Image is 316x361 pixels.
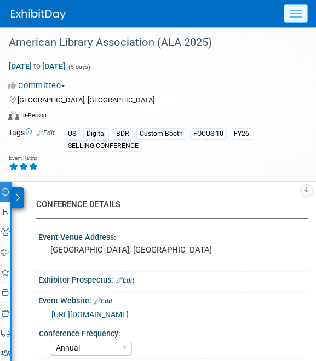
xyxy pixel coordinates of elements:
div: SELLING CONFERENCE [65,140,142,152]
div: American Library Association (ALA 2025) [5,33,294,53]
div: BDR [113,128,133,140]
div: CONFERENCE DETAILS [36,199,300,210]
div: Event Rating [9,156,38,161]
img: Format-Inperson.png [8,111,19,119]
span: [DATE] [DATE] [8,61,66,71]
td: Tags [8,127,55,152]
div: FY26 [231,128,252,140]
div: Event Format [8,109,294,125]
img: ExhibitDay [11,9,66,20]
a: Edit [94,297,112,305]
div: Custom Booth [136,128,186,140]
div: FOCUS 10 [190,128,227,140]
span: [GEOGRAPHIC_DATA], [GEOGRAPHIC_DATA] [18,96,154,104]
div: Event Venue Address: [38,229,308,243]
div: Conference Frequency: [39,325,303,339]
div: Digital [83,128,109,140]
a: [URL][DOMAIN_NAME] [51,310,129,319]
div: In-Person [21,111,47,119]
span: (5 days) [67,64,90,71]
span: to [32,62,42,71]
a: Edit [37,129,55,137]
div: Event Website: [38,293,308,307]
div: US [65,128,79,140]
a: Edit [116,277,134,284]
div: Exhibitor Prospectus: [38,272,308,286]
button: Committed [8,80,70,91]
button: Menu [284,4,308,23]
pre: [GEOGRAPHIC_DATA], [GEOGRAPHIC_DATA] [50,245,296,255]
